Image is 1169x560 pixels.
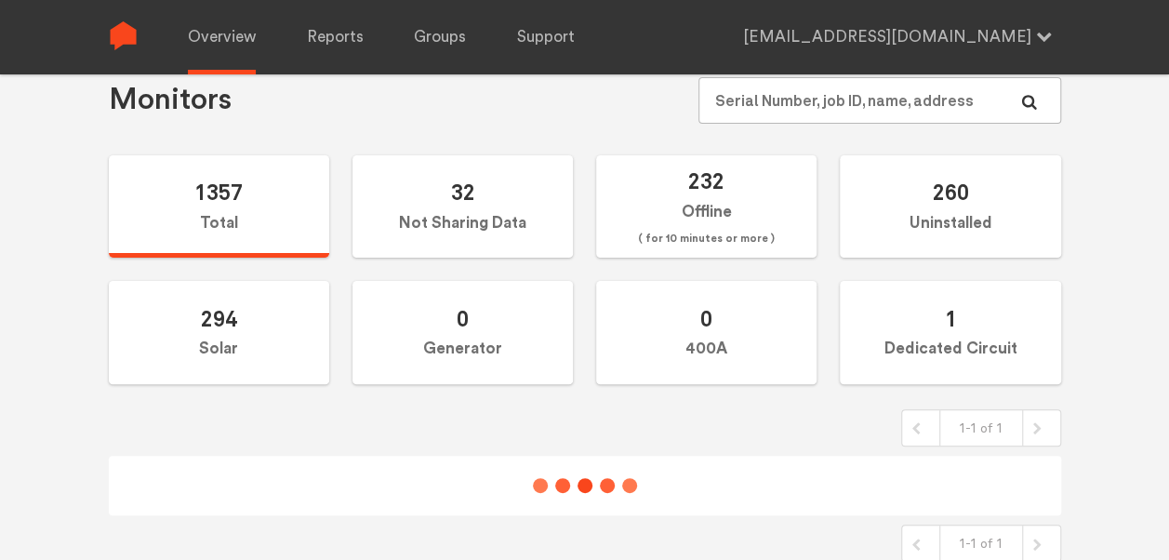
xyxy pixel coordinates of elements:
label: Generator [352,281,573,384]
label: Total [109,155,329,259]
label: Solar [109,281,329,384]
label: Dedicated Circuit [840,281,1060,384]
span: 0 [700,305,712,332]
input: Serial Number, job ID, name, address [698,77,1060,124]
span: 1 [944,305,956,332]
label: 400A [596,281,817,384]
h1: Monitors [109,81,232,119]
div: 1-1 of 1 [939,410,1023,446]
label: Offline [596,155,817,259]
span: 0 [457,305,469,332]
img: Sense Logo [109,21,138,50]
label: Not Sharing Data [352,155,573,259]
span: 1357 [194,179,243,206]
span: 232 [688,167,724,194]
span: 294 [201,305,237,332]
span: 32 [450,179,474,206]
span: 260 [932,179,968,206]
label: Uninstalled [840,155,1060,259]
span: ( for 10 minutes or more ) [638,228,775,250]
